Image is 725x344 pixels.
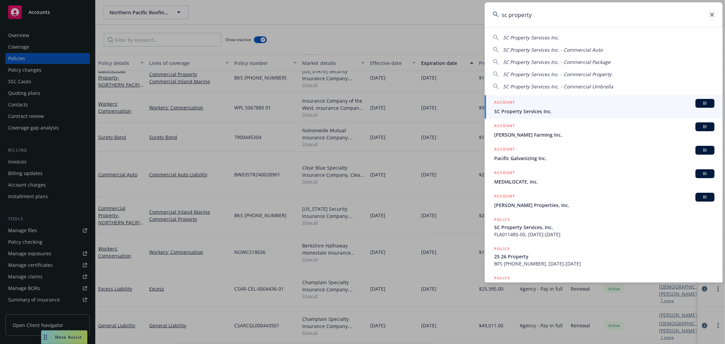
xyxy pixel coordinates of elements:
[485,242,723,271] a: POLICY25 26 PropertyBFS [PHONE_NUMBER], [DATE]-[DATE]
[494,146,515,154] h5: ACCOUNT
[494,216,510,223] h5: POLICY
[494,193,515,201] h5: ACCOUNT
[494,169,515,177] h5: ACCOUNT
[494,178,714,185] span: MEDIALOCATE, Inc.
[494,282,714,289] span: Historical policy created [DATE] 15:04:28
[494,253,714,260] span: 25 26 Property
[485,271,723,300] a: POLICYHistorical policy created [DATE] 15:04:28
[485,189,723,212] a: ACCOUNTBI[PERSON_NAME] Properties, Inc.
[485,95,723,119] a: ACCOUNTBISC Property Services Inc.
[494,245,510,252] h5: POLICY
[494,224,714,231] span: SC Property Services, Inc.
[494,202,714,209] span: [PERSON_NAME] Properties, Inc.
[698,124,712,130] span: BI
[494,260,714,267] span: BFS [PHONE_NUMBER], [DATE]-[DATE]
[494,155,714,162] span: Pacific Galvanizing Inc.
[503,83,613,90] span: SC Property Services Inc. - Commercial Umbrella
[503,59,610,65] span: SC Property Services Inc. - Commercial Package
[485,166,723,189] a: ACCOUNTBIMEDIALOCATE, Inc.
[494,131,714,138] span: [PERSON_NAME] Farming Inc.
[503,47,603,53] span: SC Property Services Inc. - Commercial Auto
[494,108,714,115] span: SC Property Services Inc.
[494,275,510,281] h5: POLICY
[698,171,712,177] span: BI
[494,231,714,238] span: FLA011485-05, [DATE]-[DATE]
[503,71,611,78] span: SC Property Services Inc. - Commercial Property
[485,2,723,27] input: Search...
[503,34,559,41] span: SC Property Services Inc.
[494,122,515,131] h5: ACCOUNT
[698,194,712,200] span: BI
[494,99,515,107] h5: ACCOUNT
[485,212,723,242] a: POLICYSC Property Services, Inc.FLA011485-05, [DATE]-[DATE]
[485,119,723,142] a: ACCOUNTBI[PERSON_NAME] Farming Inc.
[698,147,712,153] span: BI
[698,100,712,106] span: BI
[485,142,723,166] a: ACCOUNTBIPacific Galvanizing Inc.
